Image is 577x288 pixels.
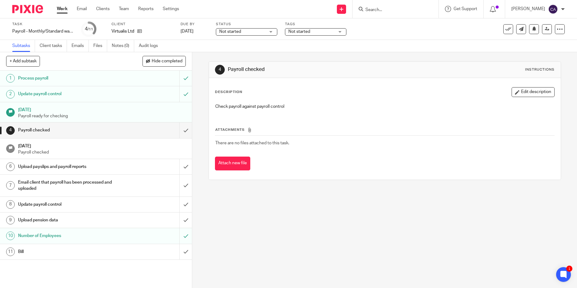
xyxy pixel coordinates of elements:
[12,28,74,34] div: Payroll - Monthly/Standard wages/Pension
[112,40,134,52] a: Notes (0)
[454,7,477,11] span: Get Support
[181,22,208,27] label: Due by
[96,6,110,12] a: Clients
[85,25,93,33] div: 4
[215,65,225,75] div: 4
[6,162,15,171] div: 6
[142,56,186,66] button: Hide completed
[215,128,245,131] span: Attachments
[6,216,15,224] div: 9
[228,66,398,73] h1: Payroll checked
[12,40,35,52] a: Subtasks
[138,6,154,12] a: Reports
[219,29,241,34] span: Not started
[6,74,15,83] div: 1
[6,232,15,240] div: 10
[119,6,129,12] a: Team
[18,149,186,155] p: Payroll checked
[285,22,346,27] label: Tags
[18,113,186,119] p: Payroll ready for checking
[111,22,173,27] label: Client
[18,216,122,225] h1: Upload pension data
[215,90,242,95] p: Description
[12,5,43,13] img: Pixie
[548,4,558,14] img: svg%3E
[6,200,15,209] div: 8
[18,162,122,171] h1: Upload payslips and payroll reports
[40,40,67,52] a: Client tasks
[6,181,15,190] div: 7
[512,87,555,97] button: Edit description
[215,141,289,145] span: There are no files attached to this task.
[6,56,40,66] button: + Add subtask
[215,157,250,170] button: Attach new file
[6,247,15,256] div: 11
[12,22,74,27] label: Task
[18,142,186,149] h1: [DATE]
[6,90,15,99] div: 2
[18,200,122,209] h1: Update payroll control
[163,6,179,12] a: Settings
[215,103,554,110] p: Check payroll against payroll control
[511,6,545,12] p: [PERSON_NAME]
[181,29,193,33] span: [DATE]
[18,247,122,256] h1: Bill
[6,126,15,135] div: 4
[525,67,555,72] div: Instructions
[18,231,122,240] h1: Number of Employees
[72,40,89,52] a: Emails
[18,89,122,99] h1: Update payroll control
[18,74,122,83] h1: Process payroll
[18,126,122,135] h1: Payroll checked
[77,6,87,12] a: Email
[18,105,186,113] h1: [DATE]
[18,178,122,193] h1: Email client that payroll has been processed and uploaded
[111,28,134,34] p: Virtualis Ltd
[288,29,310,34] span: Not started
[88,28,93,31] small: /11
[139,40,162,52] a: Audit logs
[566,266,572,272] div: 1
[93,40,107,52] a: Files
[57,6,68,12] a: Work
[152,59,182,64] span: Hide completed
[365,7,420,13] input: Search
[216,22,277,27] label: Status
